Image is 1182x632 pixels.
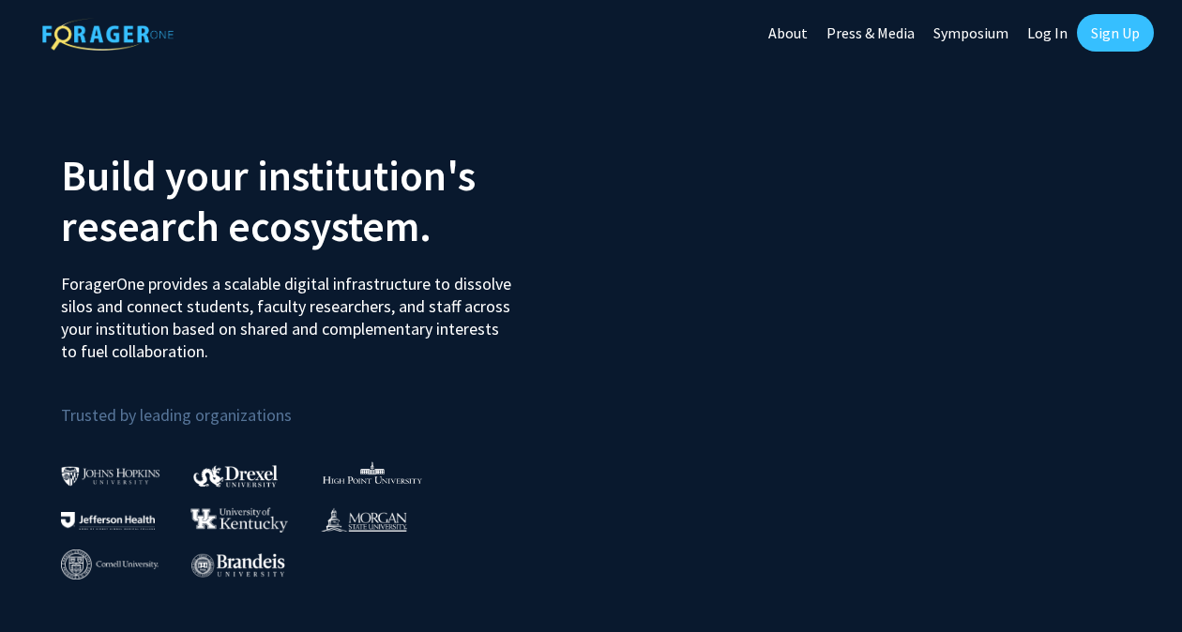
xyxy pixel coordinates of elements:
img: Morgan State University [321,507,407,532]
img: Thomas Jefferson University [61,512,155,530]
img: ForagerOne Logo [42,18,174,51]
a: Sign Up [1077,14,1154,52]
img: High Point University [323,461,422,484]
img: Drexel University [193,465,278,487]
img: Cornell University [61,549,159,580]
img: Johns Hopkins University [61,466,160,486]
img: University of Kentucky [190,507,288,533]
h2: Build your institution's research ecosystem. [61,150,577,251]
p: Trusted by leading organizations [61,378,577,429]
img: Brandeis University [191,553,285,577]
p: ForagerOne provides a scalable digital infrastructure to dissolve silos and connect students, fac... [61,259,515,363]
